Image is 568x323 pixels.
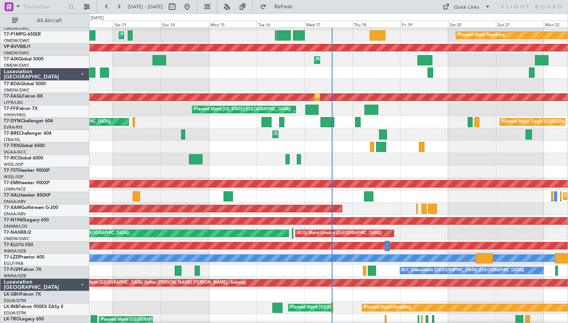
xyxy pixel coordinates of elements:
[257,1,302,13] button: Refresh
[402,265,524,276] div: A/C Unavailable [GEOGRAPHIC_DATA] ([GEOGRAPHIC_DATA])
[4,119,21,123] span: T7-DYN
[4,317,20,321] span: LX-TRO
[4,168,18,173] span: T7-TST
[4,156,18,161] span: T7-RIC
[8,15,82,27] button: All Aircraft
[4,267,21,272] span: T7-PJ29
[4,94,43,99] a: T7-EAGLFalcon 8X
[4,243,20,247] span: T7-ELLY
[121,30,195,41] div: Planned Maint Dubai (Al Maktoum Intl)
[4,125,23,130] a: EVRA/RIX
[4,224,27,229] a: DNMM/LOS
[400,21,448,27] div: Fri 19
[298,228,382,239] div: AOG Maint London ([GEOGRAPHIC_DATA])
[4,317,44,321] a: LX-TROLegacy 650
[4,310,26,316] a: EDLW/DTM
[4,87,30,93] a: OMDW/DWC
[209,21,257,27] div: Mon 15
[4,45,20,49] span: VP-BVV
[4,248,26,254] a: WMSA/SZB
[4,144,19,148] span: T7-TRX
[4,50,30,56] a: OMDW/DWC
[352,21,400,27] div: Thu 18
[4,38,30,44] a: OMDW/DWC
[4,255,44,260] a: T7-LZZIPraetor 600
[4,112,26,118] a: VHHH/HKG
[4,32,41,37] a: T7-P1MPG-650ER
[4,100,23,105] a: LFPB/LBG
[4,199,26,204] a: DNAA/ABV
[4,119,53,123] a: T7-DYNChallenger 604
[4,57,18,62] span: T7-AIX
[4,94,22,99] span: T7-EAGL
[4,57,44,62] a: T7-AIXGlobal 5000
[4,82,20,86] span: T7-BDA
[4,206,21,210] span: T7-XAM
[161,21,208,27] div: Sun 14
[4,131,51,136] a: T7-BREChallenger 604
[4,305,18,309] span: LX-INB
[4,255,19,260] span: T7-LZZI
[4,82,46,86] a: T7-BDAGlobal 5000
[268,4,299,9] span: Refresh
[4,261,23,266] a: EGLF/FAB
[4,63,30,68] a: OMDW/DWC
[4,186,26,192] a: LFMN/NCE
[4,206,58,210] a: T7-XAMGulfstream G-200
[4,243,33,247] a: T7-ELLYG-550
[194,104,291,115] div: Planned Maint [US_STATE] ([GEOGRAPHIC_DATA])
[454,4,479,11] div: Quick Links
[23,1,66,12] input: Trip Number
[4,230,31,235] a: T7-NASBBJ2
[71,277,246,288] div: Planned Maint [GEOGRAPHIC_DATA] (Sultan [PERSON_NAME] [PERSON_NAME] - Subang)
[439,1,494,13] button: Quick Links
[458,30,505,41] div: Planned Maint Nurnberg
[4,26,30,31] a: OMDW/DWC
[364,302,411,313] div: Planned Maint Nurnberg
[4,168,50,173] a: T7-TSTHawker 900XP
[4,211,26,217] a: DNAA/ABV
[316,92,390,103] div: Planned Maint Dubai (Al Maktoum Intl)
[4,292,41,297] a: LX-GBHFalcon 7X
[4,218,49,222] a: T7-N1960Legacy 650
[275,129,371,140] div: Unplanned Maint [GEOGRAPHIC_DATA] (Riga Intl)
[4,230,20,235] span: T7-NAS
[4,298,26,303] a: EDLW/DTM
[4,144,45,148] a: T7-TRXGlobal 6500
[257,21,304,27] div: Tue 16
[4,32,23,37] span: T7-P1MP
[4,174,24,180] a: WSSL/XSP
[305,21,352,27] div: Wed 17
[20,18,79,23] span: All Aircraft
[4,137,21,143] a: LTBA/ISL
[4,305,63,309] a: LX-INBFalcon 900EX EASy II
[4,181,50,185] a: T7-EMIHawker 900XP
[4,236,30,242] a: OMDW/DWC
[4,156,43,161] a: T7-RICGlobal 6000
[4,131,19,136] span: T7-BRE
[4,292,20,297] span: LX-GBH
[4,107,38,111] a: T7-FFIFalcon 7X
[4,193,50,198] a: T7-XALHawker 850XP
[128,3,163,10] span: [DATE] - [DATE]
[316,54,390,66] div: Planned Maint Dubai (Al Maktoum Intl)
[91,15,104,21] div: [DATE]
[4,267,41,272] a: T7-PJ29Falcon 7X
[4,149,27,155] a: DGAA/ACC
[4,162,24,167] a: WSSL/XSP
[496,21,544,27] div: Sun 21
[448,21,496,27] div: Sat 20
[113,21,161,27] div: Sat 13
[4,273,26,279] a: WMSA/SZB
[4,45,31,49] a: VP-BVVBBJ1
[4,193,19,198] span: T7-XAL
[4,181,18,185] span: T7-EMI
[290,302,409,313] div: Planned Maint [GEOGRAPHIC_DATA] ([GEOGRAPHIC_DATA])
[4,107,17,111] span: T7-FFI
[4,218,25,222] span: T7-N1960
